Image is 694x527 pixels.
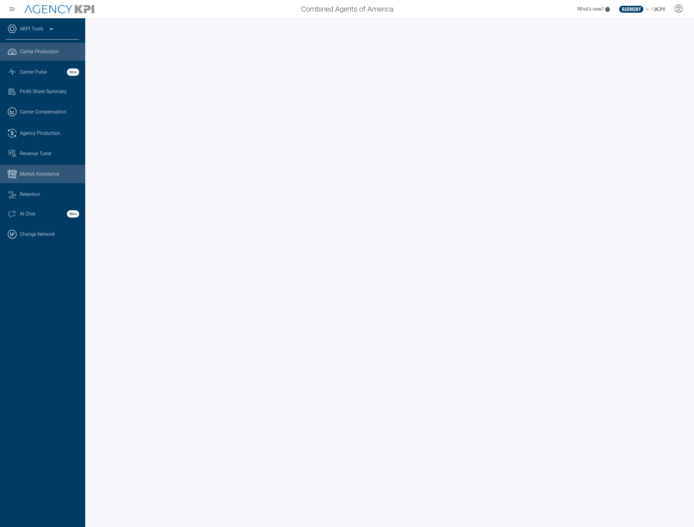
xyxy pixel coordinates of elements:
span: Carrier Production [20,48,58,55]
span: AI Chat [20,210,35,218]
strong: Beta [67,68,79,76]
span: Revenue Tuner [20,150,51,157]
span: Market Assistance [20,170,59,178]
span: What's new? [577,6,604,12]
span: Carrier Pulse [20,68,47,76]
span: Agency Production [20,130,60,137]
a: AKPI Tools [20,25,43,33]
img: AgencyKPI [24,5,94,14]
div: Retention [20,191,79,198]
span: Combined Agents of America [301,4,394,15]
span: Profit Share Summary [20,88,67,95]
span: Carrier Compensation [20,108,66,116]
strong: Beta [67,210,79,218]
